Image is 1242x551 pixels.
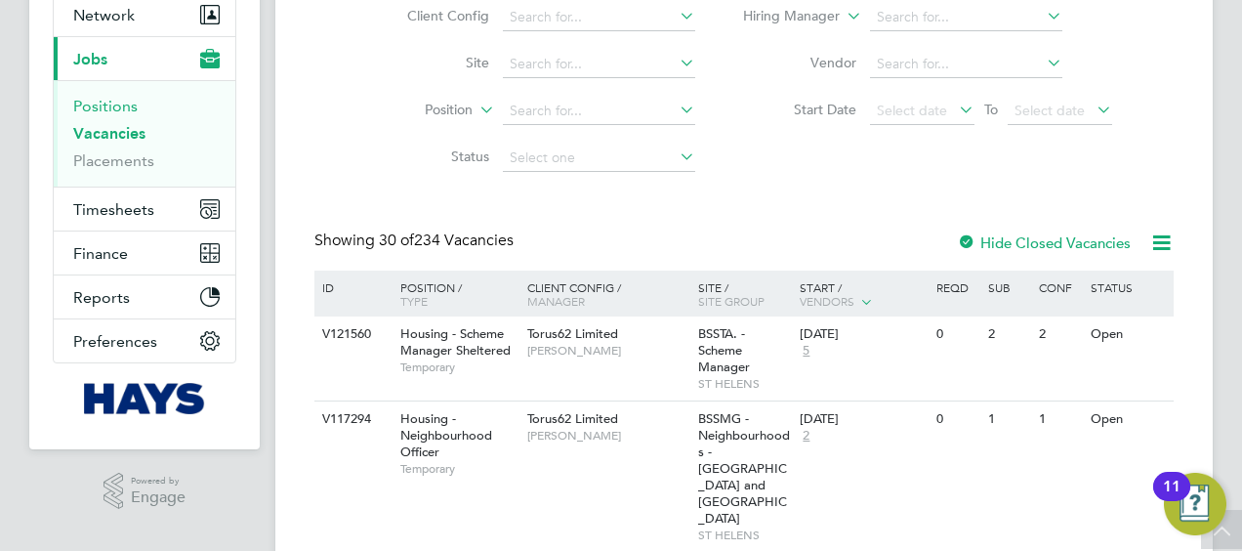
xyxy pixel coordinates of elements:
[1086,271,1171,304] div: Status
[698,528,791,543] span: ST HELENS
[400,293,428,309] span: Type
[386,271,522,318] div: Position /
[983,317,1034,353] div: 2
[400,461,517,477] span: Temporary
[73,151,154,170] a: Placements
[503,4,695,31] input: Search for...
[877,102,947,119] span: Select date
[53,383,236,414] a: Go to home page
[1034,271,1085,304] div: Conf
[1034,317,1085,353] div: 2
[1086,317,1171,353] div: Open
[377,54,489,71] label: Site
[400,360,517,375] span: Temporary
[73,200,154,219] span: Timesheets
[527,410,618,427] span: Torus62 Limited
[698,410,790,526] span: BSSMG - Neighbourhoods - [GEOGRAPHIC_DATA] and [GEOGRAPHIC_DATA]
[957,233,1131,252] label: Hide Closed Vacancies
[73,124,145,143] a: Vacancies
[317,271,386,304] div: ID
[1164,473,1226,535] button: Open Resource Center, 11 new notifications
[54,232,235,275] button: Finance
[73,244,128,263] span: Finance
[1086,402,1171,438] div: Open
[103,473,186,510] a: Powered byEngage
[73,6,135,24] span: Network
[54,319,235,362] button: Preferences
[54,275,235,318] button: Reports
[800,326,927,343] div: [DATE]
[931,402,982,438] div: 0
[73,288,130,307] span: Reports
[73,332,157,351] span: Preferences
[503,98,695,125] input: Search for...
[983,271,1034,304] div: Sub
[800,293,854,309] span: Vendors
[317,317,386,353] div: V121560
[379,231,514,250] span: 234 Vacancies
[870,4,1062,31] input: Search for...
[131,473,186,489] span: Powered by
[84,383,206,414] img: hays-logo-retina.png
[131,489,186,506] span: Engage
[978,97,1004,122] span: To
[931,317,982,353] div: 0
[870,51,1062,78] input: Search for...
[800,428,812,445] span: 2
[698,325,750,375] span: BSSTA. - Scheme Manager
[360,101,473,120] label: Position
[727,7,840,26] label: Hiring Manager
[931,271,982,304] div: Reqd
[527,325,618,342] span: Torus62 Limited
[744,54,856,71] label: Vendor
[1163,487,1180,512] div: 11
[693,271,796,318] div: Site /
[73,97,138,115] a: Positions
[795,271,931,319] div: Start /
[698,293,765,309] span: Site Group
[503,51,695,78] input: Search for...
[54,80,235,187] div: Jobs
[800,411,927,428] div: [DATE]
[503,145,695,172] input: Select one
[1034,402,1085,438] div: 1
[379,231,414,250] span: 30 of
[377,148,489,165] label: Status
[400,410,492,460] span: Housing - Neighbourhood Officer
[698,376,791,392] span: ST HELENS
[314,231,517,251] div: Showing
[73,50,107,68] span: Jobs
[527,293,585,309] span: Manager
[400,325,511,359] span: Housing - Scheme Manager Sheltered
[983,402,1034,438] div: 1
[1014,102,1085,119] span: Select date
[54,37,235,80] button: Jobs
[522,271,693,318] div: Client Config /
[54,188,235,231] button: Timesheets
[527,343,688,359] span: [PERSON_NAME]
[800,343,812,360] span: 5
[744,101,856,118] label: Start Date
[527,428,688,444] span: [PERSON_NAME]
[377,7,489,24] label: Client Config
[317,402,386,438] div: V117294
